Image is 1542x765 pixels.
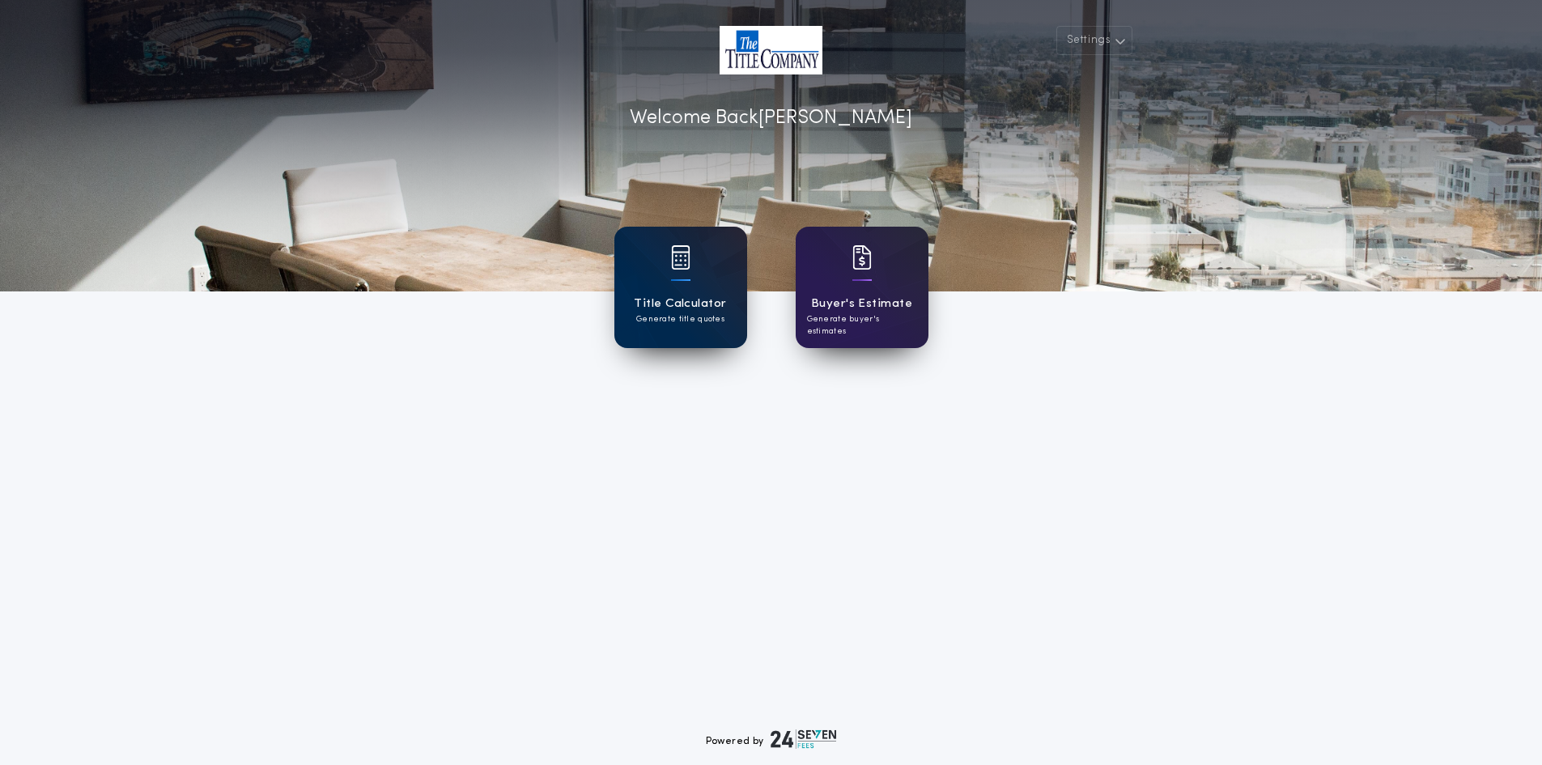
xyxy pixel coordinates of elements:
div: Powered by [706,729,837,749]
img: card icon [852,245,872,270]
button: Settings [1056,26,1132,55]
h1: Buyer's Estimate [811,295,912,313]
a: card iconBuyer's EstimateGenerate buyer's estimates [796,227,928,348]
a: card iconTitle CalculatorGenerate title quotes [614,227,747,348]
p: Welcome Back [PERSON_NAME] [630,104,912,133]
p: Generate buyer's estimates [807,313,917,338]
p: Generate title quotes [636,313,724,325]
img: account-logo [720,26,822,74]
img: card icon [671,245,690,270]
img: logo [771,729,837,749]
h1: Title Calculator [634,295,726,313]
